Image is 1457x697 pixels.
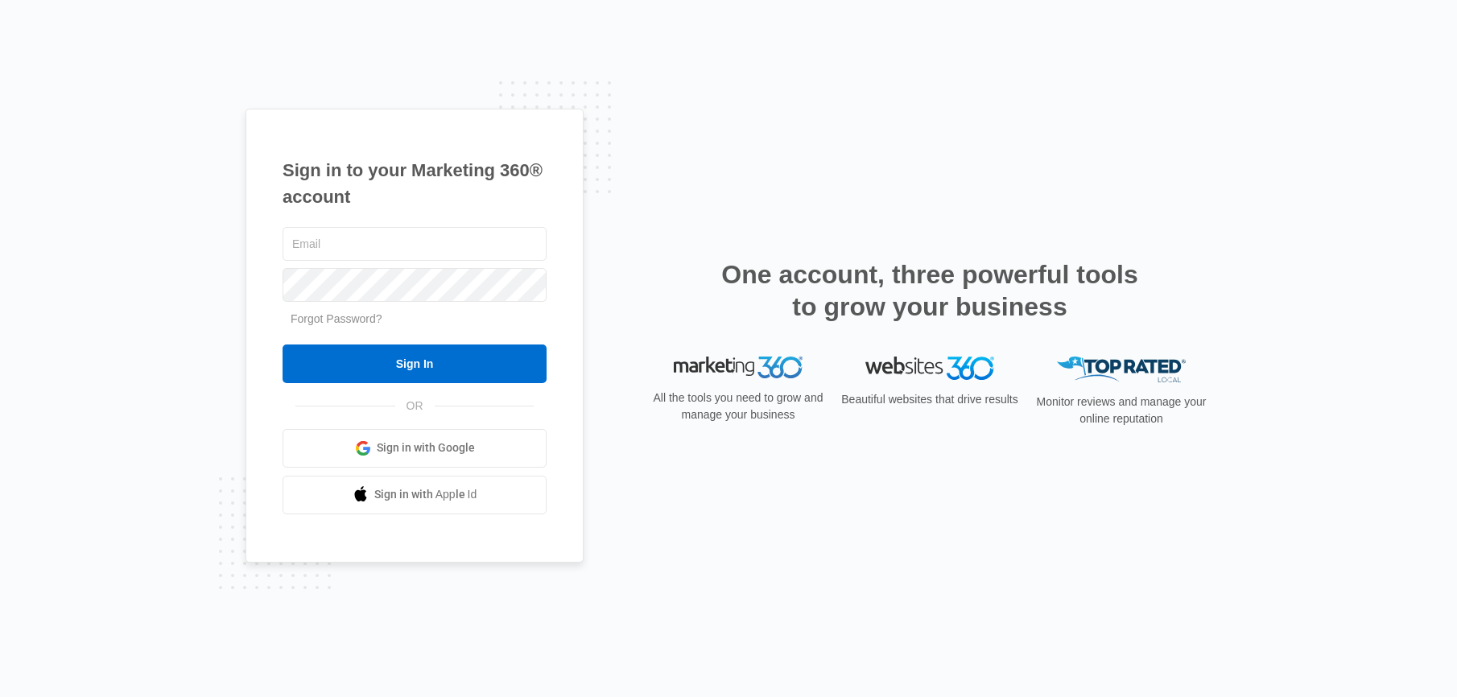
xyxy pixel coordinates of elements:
a: Forgot Password? [291,312,382,325]
input: Email [283,227,547,261]
a: Sign in with Apple Id [283,476,547,514]
span: OR [395,398,435,414]
span: Sign in with Google [377,439,475,456]
p: Beautiful websites that drive results [840,391,1020,408]
input: Sign In [283,344,547,383]
img: Top Rated Local [1057,357,1186,383]
p: Monitor reviews and manage your online reputation [1031,394,1211,427]
h2: One account, three powerful tools to grow your business [716,258,1143,323]
img: Marketing 360 [674,357,803,379]
p: All the tools you need to grow and manage your business [648,390,828,423]
img: Websites 360 [865,357,994,380]
a: Sign in with Google [283,429,547,468]
h1: Sign in to your Marketing 360® account [283,157,547,210]
span: Sign in with Apple Id [374,486,477,503]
